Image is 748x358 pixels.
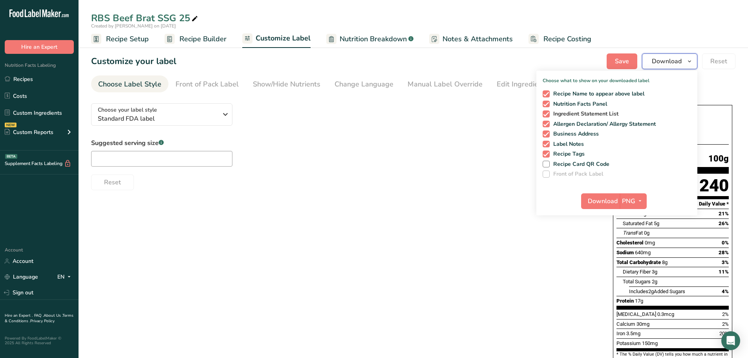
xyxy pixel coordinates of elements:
[721,331,740,350] div: Open Intercom Messenger
[429,30,513,48] a: Notes & Attachments
[722,259,729,265] span: 3%
[722,288,729,294] span: 4%
[644,230,649,236] span: 0g
[615,57,629,66] span: Save
[550,90,645,97] span: Recipe Name to appear above label
[34,313,44,318] a: FAQ .
[550,161,610,168] span: Recipe Card QR Code
[623,220,653,226] span: Saturated Fat
[5,123,16,127] div: NEW
[652,269,657,275] span: 3g
[5,336,74,345] div: Powered By FoodLabelMaker © 2025 All Rights Reserved
[642,340,658,346] span: 150mg
[657,311,674,317] span: 0.3mcg
[588,196,618,206] span: Download
[652,57,682,66] span: Download
[642,53,697,69] button: Download
[550,110,619,117] span: Ingredient Statement List
[529,30,591,48] a: Recipe Costing
[722,321,729,327] span: 2%
[623,230,636,236] i: Trans
[636,321,649,327] span: 30mg
[550,130,599,138] span: Business Address
[635,250,651,255] span: 640mg
[242,29,311,48] a: Customize Label
[616,330,625,336] span: Iron
[497,79,596,90] div: Edit Ingredients/Allergens List
[5,313,33,318] a: Hire an Expert .
[623,269,651,275] span: Dietary Fiber
[616,321,635,327] span: Calcium
[616,311,656,317] span: [MEDICAL_DATA]
[98,79,161,90] div: Choose Label Style
[654,220,659,226] span: 5g
[536,71,697,84] p: Choose what to show on your downloaded label
[626,330,640,336] span: 3.5mg
[256,33,311,44] span: Customize Label
[719,211,729,217] span: 21%
[326,30,413,48] a: Nutrition Breakdown
[616,340,641,346] span: Potassium
[645,240,655,246] span: 0mg
[550,171,604,178] span: Front of Pack Label
[91,23,176,29] span: Created by [PERSON_NAME] on [DATE]
[543,34,591,44] span: Recipe Costing
[91,138,232,148] label: Suggested serving size
[443,34,513,44] span: Notes & Attachments
[719,269,729,275] span: 11%
[408,79,483,90] div: Manual Label Override
[5,154,17,159] div: BETA
[91,55,176,68] h1: Customize your label
[635,298,643,304] span: 17g
[5,313,73,324] a: Terms & Conditions .
[340,34,407,44] span: Nutrition Breakdown
[719,330,729,336] span: 20%
[702,53,735,69] button: Reset
[616,259,661,265] span: Total Carbohydrate
[652,279,657,285] span: 2g
[616,298,634,304] span: Protein
[91,11,199,25] div: RBS Beef Brat SSG 25
[98,114,218,123] span: Standard FDA label
[616,240,644,246] span: Cholesterol
[708,154,729,164] span: 100g
[623,230,643,236] span: Fat
[550,151,585,158] span: Recipe Tags
[699,175,729,196] div: 240
[165,30,227,48] a: Recipe Builder
[106,34,149,44] span: Recipe Setup
[719,250,729,255] span: 28%
[91,30,149,48] a: Recipe Setup
[710,57,727,66] span: Reset
[623,279,651,285] span: Total Sugars
[57,272,74,282] div: EN
[722,311,729,317] span: 2%
[91,103,232,126] button: Choose your label style Standard FDA label
[550,141,584,148] span: Label Notes
[550,121,656,128] span: Allergen Declaration/ Allergy Statement
[253,79,320,90] div: Show/Hide Nutrients
[176,79,239,90] div: Front of Pack Label
[179,34,227,44] span: Recipe Builder
[662,259,668,265] span: 8g
[44,313,62,318] a: About Us .
[104,178,121,187] span: Reset
[648,288,654,294] span: 2g
[722,240,729,246] span: 0%
[91,174,134,190] button: Reset
[616,250,634,255] span: Sodium
[581,193,620,209] button: Download
[30,318,55,324] a: Privacy Policy
[5,270,38,284] a: Language
[719,220,729,226] span: 26%
[335,79,393,90] div: Change Language
[620,193,647,209] button: PNG
[607,53,637,69] button: Save
[622,196,635,206] span: PNG
[5,40,74,54] button: Hire an Expert
[550,101,607,108] span: Nutrition Facts Panel
[98,106,157,114] span: Choose your label style
[5,128,53,136] div: Custom Reports
[629,288,685,294] span: Includes Added Sugars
